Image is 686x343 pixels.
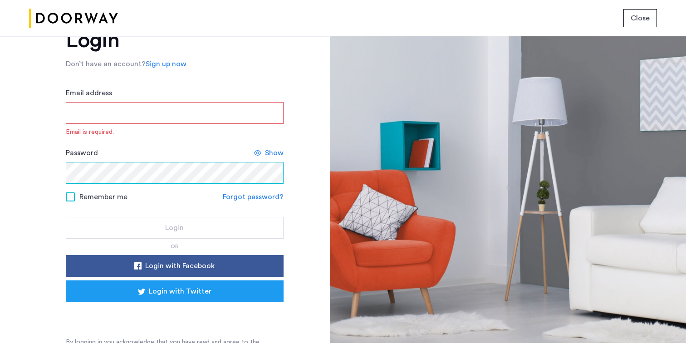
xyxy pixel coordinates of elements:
[66,280,284,302] button: button
[66,255,284,277] button: button
[66,217,284,239] button: button
[165,222,184,233] span: Login
[66,127,284,137] span: Email is required.
[66,60,146,68] span: Don’t have an account?
[145,260,215,271] span: Login with Facebook
[29,1,118,35] img: logo
[149,286,211,297] span: Login with Twitter
[171,244,179,249] span: or
[223,191,284,202] a: Forgot password?
[265,147,284,158] span: Show
[623,9,657,27] button: button
[66,29,284,51] h1: Login
[631,13,650,24] span: Close
[79,305,270,325] iframe: Sign in with Google Button
[66,88,112,98] label: Email address
[146,59,186,69] a: Sign up now
[66,147,98,158] label: Password
[79,191,127,202] span: Remember me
